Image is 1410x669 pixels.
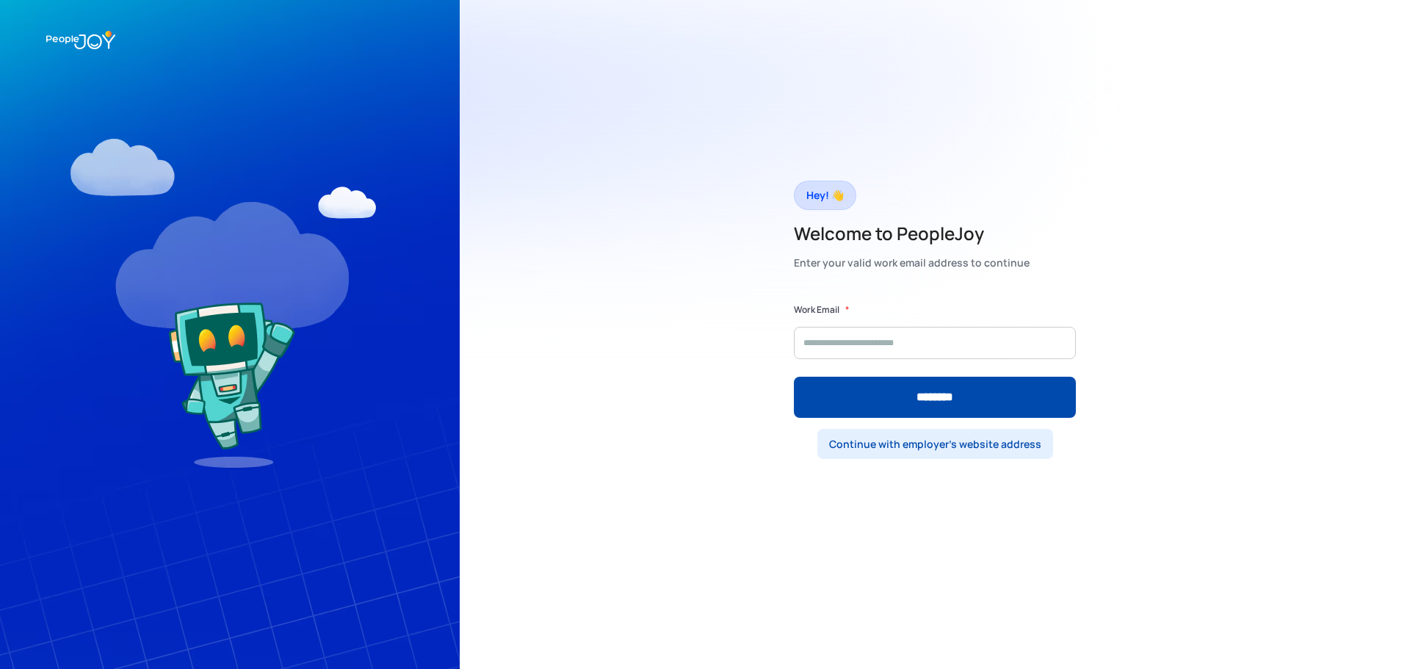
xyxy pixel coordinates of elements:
[794,253,1030,273] div: Enter your valid work email address to continue
[794,222,1030,245] h2: Welcome to PeopleJoy
[829,437,1041,452] div: Continue with employer's website address
[806,185,844,206] div: Hey! 👋
[794,303,839,317] label: Work Email
[794,303,1076,418] form: Form
[817,429,1053,459] a: Continue with employer's website address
